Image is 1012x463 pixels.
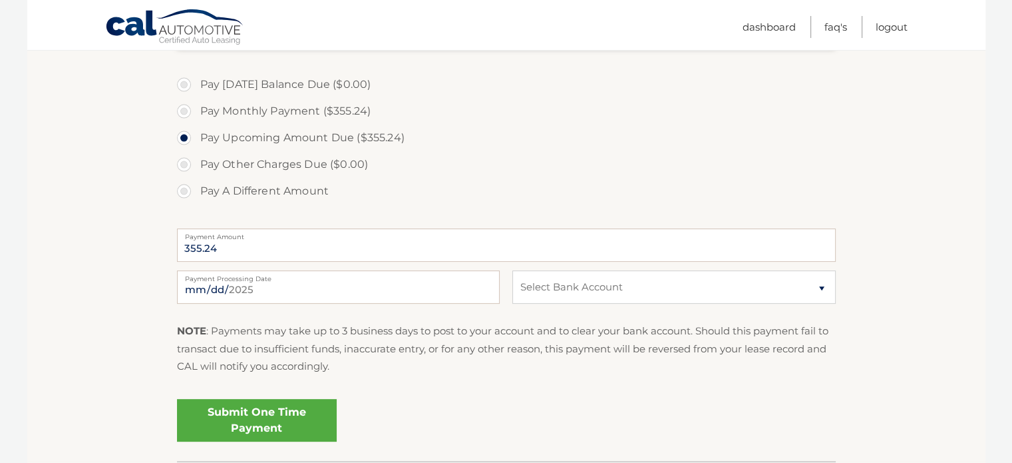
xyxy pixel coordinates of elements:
[177,270,500,304] input: Payment Date
[177,151,836,178] label: Pay Other Charges Due ($0.00)
[177,98,836,125] label: Pay Monthly Payment ($355.24)
[876,16,908,38] a: Logout
[177,71,836,98] label: Pay [DATE] Balance Due ($0.00)
[105,9,245,47] a: Cal Automotive
[743,16,796,38] a: Dashboard
[177,229,836,262] input: Payment Amount
[177,229,836,239] label: Payment Amount
[177,322,836,375] p: : Payments may take up to 3 business days to post to your account and to clear your bank account....
[177,125,836,151] label: Pay Upcoming Amount Due ($355.24)
[177,178,836,205] label: Pay A Different Amount
[177,270,500,281] label: Payment Processing Date
[177,399,337,442] a: Submit One Time Payment
[824,16,847,38] a: FAQ's
[177,324,206,337] strong: NOTE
